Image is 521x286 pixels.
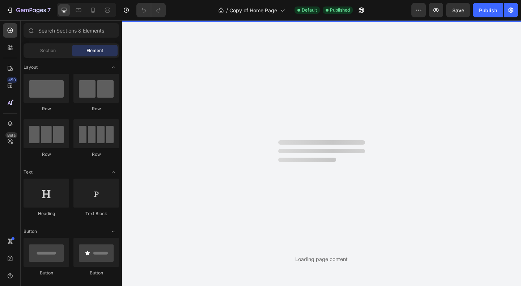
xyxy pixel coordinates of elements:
[24,64,38,71] span: Layout
[24,228,37,235] span: Button
[226,7,228,14] span: /
[479,7,497,14] div: Publish
[24,151,69,158] div: Row
[107,61,119,73] span: Toggle open
[302,7,317,13] span: Default
[24,169,33,175] span: Text
[7,77,17,83] div: 450
[47,6,51,14] p: 7
[107,166,119,178] span: Toggle open
[86,47,103,54] span: Element
[73,210,119,217] div: Text Block
[24,210,69,217] div: Heading
[473,3,503,17] button: Publish
[5,132,17,138] div: Beta
[107,226,119,237] span: Toggle open
[73,270,119,276] div: Button
[452,7,464,13] span: Save
[295,255,348,263] div: Loading page content
[24,23,119,38] input: Search Sections & Elements
[330,7,350,13] span: Published
[229,7,277,14] span: Copy of Home Page
[136,3,166,17] div: Undo/Redo
[24,270,69,276] div: Button
[446,3,470,17] button: Save
[40,47,56,54] span: Section
[3,3,54,17] button: 7
[73,151,119,158] div: Row
[73,106,119,112] div: Row
[24,106,69,112] div: Row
